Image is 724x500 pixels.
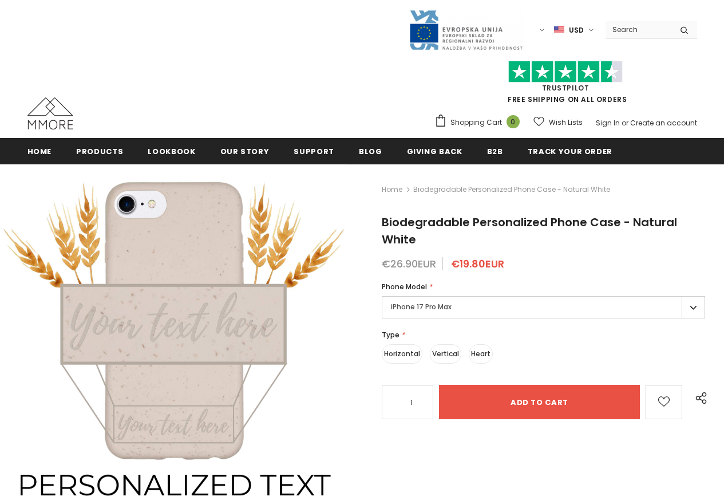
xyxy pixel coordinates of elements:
a: Home [27,138,52,164]
a: Wish Lists [533,112,583,132]
span: USD [569,25,584,36]
span: Track your order [528,146,612,157]
span: support [294,146,334,157]
span: Phone Model [382,282,427,292]
a: Sign In [596,118,620,128]
a: B2B [487,138,503,164]
img: USD [554,25,564,35]
span: Biodegradable Personalized Phone Case - Natural White [413,183,610,196]
a: Track your order [528,138,612,164]
a: Trustpilot [542,83,590,93]
a: Home [382,183,402,196]
span: Our Story [220,146,270,157]
span: Biodegradable Personalized Phone Case - Natural White [382,214,677,247]
a: Shopping Cart 0 [434,114,525,131]
span: Lookbook [148,146,195,157]
a: Javni Razpis [409,25,523,34]
span: €19.80EUR [451,257,504,271]
span: Shopping Cart [450,117,502,128]
img: Trust Pilot Stars [508,61,623,83]
label: iPhone 17 Pro Max [382,296,705,318]
span: or [622,118,628,128]
a: Lookbook [148,138,195,164]
span: FREE SHIPPING ON ALL ORDERS [434,66,697,104]
a: support [294,138,334,164]
input: Search Site [606,21,671,38]
a: Our Story [220,138,270,164]
span: B2B [487,146,503,157]
span: Type [382,330,399,340]
a: Blog [359,138,382,164]
input: Add to cart [439,385,640,419]
img: MMORE Cases [27,97,73,129]
span: Home [27,146,52,157]
label: Horizontal [382,344,422,364]
span: 0 [507,115,520,128]
img: Javni Razpis [409,9,523,51]
a: Products [76,138,123,164]
label: Vertical [430,344,461,364]
span: €26.90EUR [382,257,436,271]
a: Giving back [407,138,462,164]
label: Heart [469,344,493,364]
span: Products [76,146,123,157]
span: Wish Lists [549,117,583,128]
a: Create an account [630,118,697,128]
span: Blog [359,146,382,157]
span: Giving back [407,146,462,157]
